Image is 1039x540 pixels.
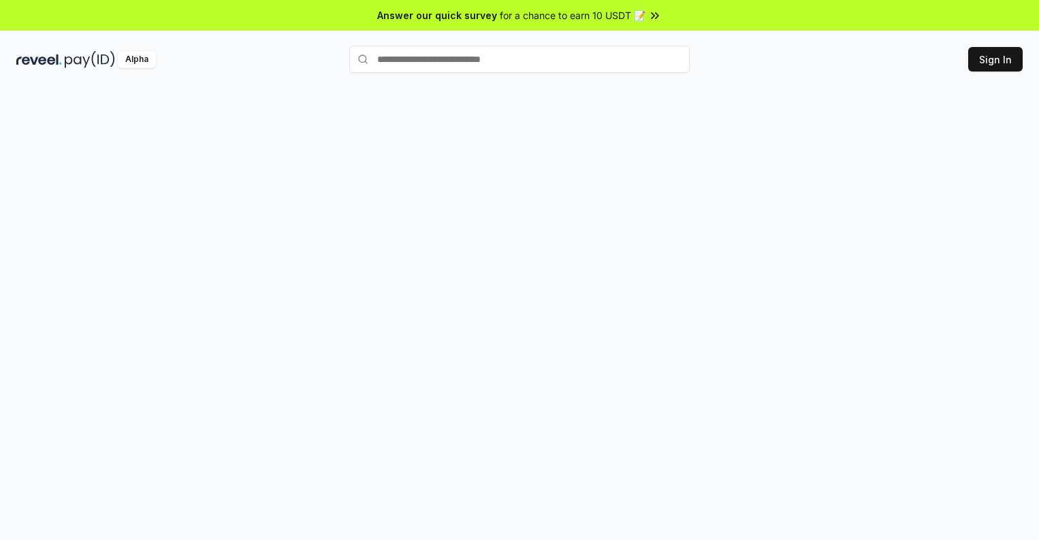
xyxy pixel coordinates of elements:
[500,8,645,22] span: for a chance to earn 10 USDT 📝
[377,8,497,22] span: Answer our quick survey
[16,51,62,68] img: reveel_dark
[118,51,156,68] div: Alpha
[65,51,115,68] img: pay_id
[968,47,1023,72] button: Sign In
